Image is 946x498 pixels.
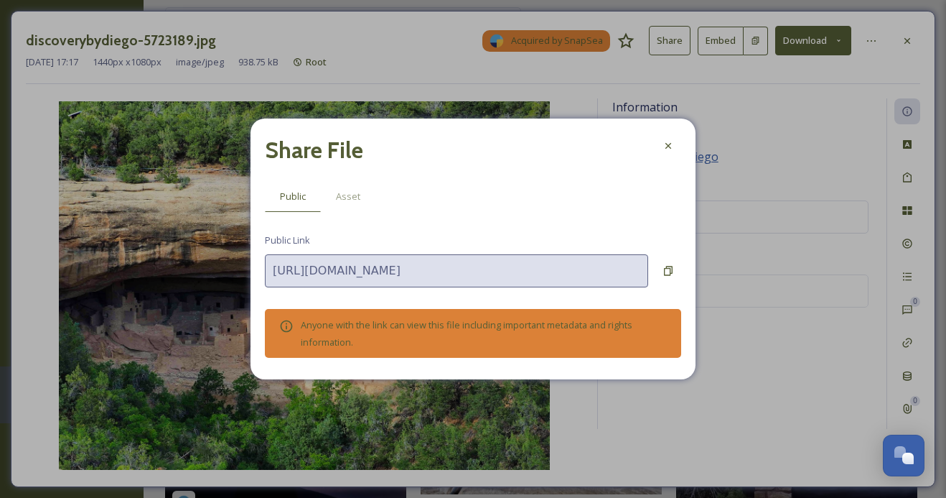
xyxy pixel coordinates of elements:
span: Public Link [265,234,310,247]
button: Open Chat [883,435,924,476]
h2: Share File [265,133,363,167]
span: Public [280,190,306,203]
span: Anyone with the link can view this file including important metadata and rights information. [301,318,632,349]
span: Asset [336,190,360,203]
